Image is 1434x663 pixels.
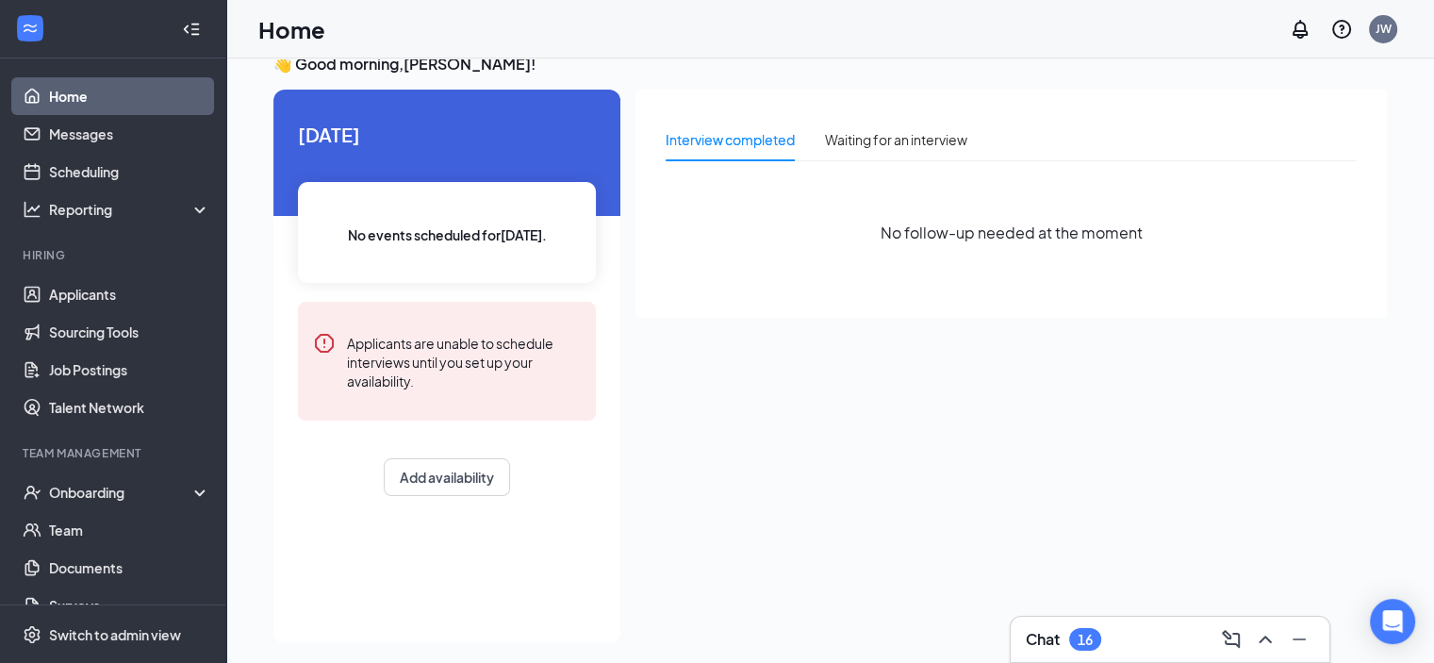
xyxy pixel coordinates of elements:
div: Interview completed [666,129,795,150]
svg: Collapse [182,20,201,39]
a: Home [49,77,210,115]
div: Switch to admin view [49,625,181,644]
h3: 👋 Good morning, [PERSON_NAME] ! [273,54,1387,75]
h1: Home [258,13,325,45]
svg: Analysis [23,200,41,219]
svg: QuestionInfo [1330,18,1353,41]
svg: Settings [23,625,41,644]
button: ChevronUp [1250,624,1280,655]
button: ComposeMessage [1216,624,1246,655]
svg: UserCheck [23,483,41,502]
h3: Chat [1026,629,1060,650]
div: Onboarding [49,483,194,502]
a: Team [49,511,210,549]
div: Open Intercom Messenger [1370,599,1415,644]
svg: Minimize [1288,628,1310,651]
a: Messages [49,115,210,153]
span: No events scheduled for [DATE] . [348,224,547,245]
div: JW [1376,21,1392,37]
div: Waiting for an interview [825,129,967,150]
svg: WorkstreamLogo [21,19,40,38]
a: Talent Network [49,389,210,426]
a: Surveys [49,587,210,624]
span: No follow-up needed at the moment [881,221,1143,244]
svg: ComposeMessage [1220,628,1243,651]
a: Applicants [49,275,210,313]
div: Hiring [23,247,206,263]
a: Sourcing Tools [49,313,210,351]
span: [DATE] [298,120,596,149]
div: Team Management [23,445,206,461]
a: Scheduling [49,153,210,191]
div: 16 [1078,632,1093,648]
a: Job Postings [49,351,210,389]
svg: Notifications [1289,18,1311,41]
button: Add availability [384,458,510,496]
div: Applicants are unable to schedule interviews until you set up your availability. [347,332,581,390]
svg: ChevronUp [1254,628,1277,651]
button: Minimize [1284,624,1314,655]
a: Documents [49,549,210,587]
svg: Error [313,332,336,355]
div: Reporting [49,200,211,219]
